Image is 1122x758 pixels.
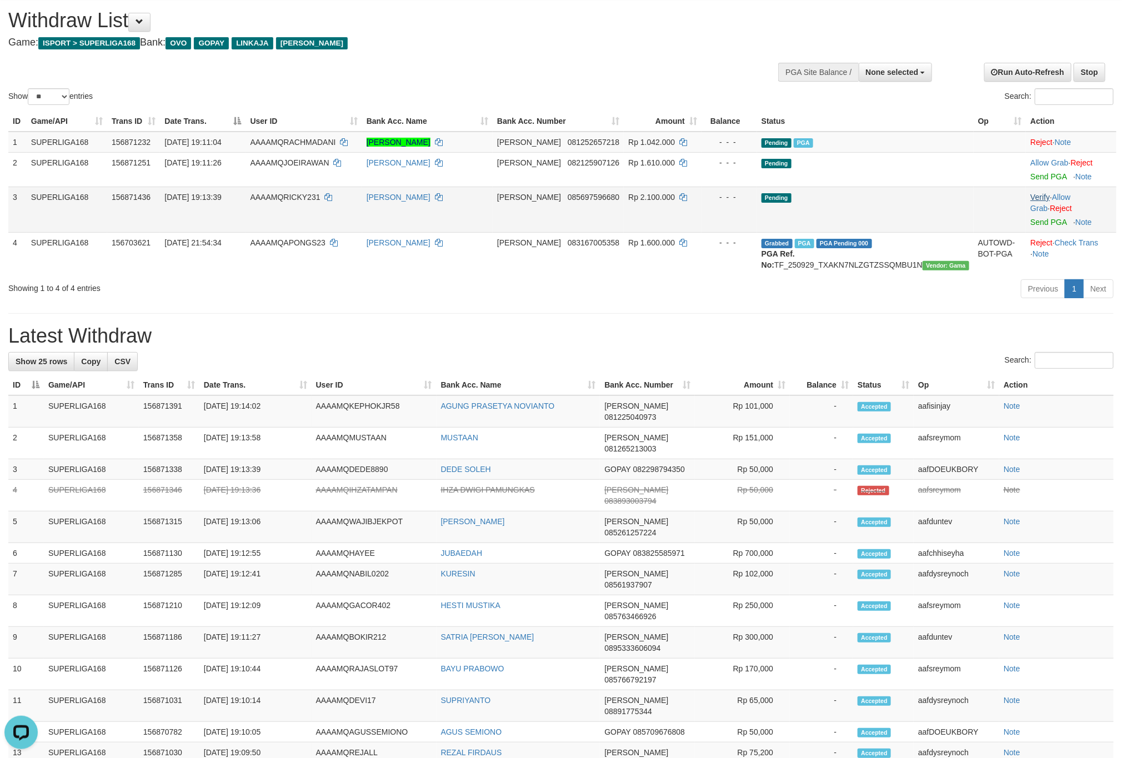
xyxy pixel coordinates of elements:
[497,138,561,147] span: [PERSON_NAME]
[367,158,430,167] a: [PERSON_NAME]
[999,375,1114,395] th: Action
[1030,172,1066,181] a: Send PGA
[199,511,312,543] td: [DATE] 19:13:06
[790,395,853,428] td: -
[312,428,437,459] td: AAAAMQMUSTAAN
[8,278,459,294] div: Showing 1 to 4 of 4 entries
[194,37,229,49] span: GOPAY
[762,239,793,248] span: Grabbed
[914,659,999,690] td: aafsreymom
[1065,279,1084,298] a: 1
[441,664,504,673] a: BAYU PRABOWO
[164,238,221,247] span: [DATE] 21:54:34
[604,485,668,494] span: [PERSON_NAME]
[858,601,891,611] span: Accepted
[8,480,44,511] td: 4
[1004,727,1020,736] a: Note
[1004,569,1020,578] a: Note
[44,543,139,564] td: SUPERLIGA168
[604,664,668,673] span: [PERSON_NAME]
[695,543,790,564] td: Rp 700,000
[44,627,139,659] td: SUPERLIGA168
[367,138,430,147] a: [PERSON_NAME]
[858,518,891,527] span: Accepted
[1030,158,1070,167] span: ·
[858,749,891,758] span: Accepted
[8,325,1114,347] h1: Latest Withdraw
[1004,748,1020,757] a: Note
[139,480,199,511] td: 156871346
[199,690,312,722] td: [DATE] 19:10:14
[858,728,891,737] span: Accepted
[1004,696,1020,705] a: Note
[164,158,221,167] span: [DATE] 19:11:26
[112,238,151,247] span: 156703621
[139,690,199,722] td: 156871031
[251,158,329,167] span: AAAAMQJOEIRAWAN
[695,511,790,543] td: Rp 50,000
[441,465,491,474] a: DEDE SOLEH
[441,549,483,558] a: JUBAEDAH
[139,428,199,459] td: 156871358
[312,627,437,659] td: AAAAMQBOKIR212
[44,428,139,459] td: SUPERLIGA168
[312,690,437,722] td: AAAAMQDEVI17
[107,352,138,371] a: CSV
[199,428,312,459] td: [DATE] 19:13:58
[790,595,853,627] td: -
[367,238,430,247] a: [PERSON_NAME]
[1004,433,1020,442] a: Note
[44,595,139,627] td: SUPERLIGA168
[199,659,312,690] td: [DATE] 19:10:44
[8,564,44,595] td: 7
[604,675,656,684] span: Copy 085766792197 to clipboard
[1074,63,1105,82] a: Stop
[790,690,853,722] td: -
[604,444,656,453] span: Copy 081265213003 to clipboard
[974,111,1026,132] th: Op: activate to sort column ascending
[790,480,853,511] td: -
[702,111,757,132] th: Balance
[312,395,437,428] td: AAAAMQKEPHOKJR58
[628,238,675,247] span: Rp 1.600.000
[695,595,790,627] td: Rp 250,000
[914,722,999,742] td: aafDOEUKBORY
[107,111,160,132] th: Trans ID: activate to sort column ascending
[1004,517,1020,526] a: Note
[441,601,500,610] a: HESTI MUSTIKA
[441,401,555,410] a: AGUNG PRASETYA NOVIANTO
[8,595,44,627] td: 8
[441,748,502,757] a: REZAL FIRDAUS
[8,352,74,371] a: Show 25 rows
[8,232,27,275] td: 4
[27,132,107,153] td: SUPERLIGA168
[604,465,630,474] span: GOPAY
[1030,193,1050,202] a: Verify
[914,690,999,722] td: aafdysreynoch
[858,465,891,475] span: Accepted
[1030,238,1053,247] a: Reject
[8,37,737,48] h4: Game: Bank:
[790,564,853,595] td: -
[695,659,790,690] td: Rp 170,000
[1026,232,1116,275] td: · ·
[8,132,27,153] td: 1
[8,459,44,480] td: 3
[984,63,1071,82] a: Run Auto-Refresh
[27,232,107,275] td: SUPERLIGA168
[914,480,999,511] td: aafsreymom
[858,486,889,495] span: Rejected
[695,428,790,459] td: Rp 151,000
[790,659,853,690] td: -
[232,37,273,49] span: LINKAJA
[1004,401,1020,410] a: Note
[199,627,312,659] td: [DATE] 19:11:27
[762,193,792,203] span: Pending
[914,428,999,459] td: aafsreymom
[604,580,652,589] span: Copy 08561937907 to clipboard
[1004,549,1020,558] a: Note
[858,549,891,559] span: Accepted
[27,152,107,187] td: SUPERLIGA168
[568,238,619,247] span: Copy 083167005358 to clipboard
[762,138,792,148] span: Pending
